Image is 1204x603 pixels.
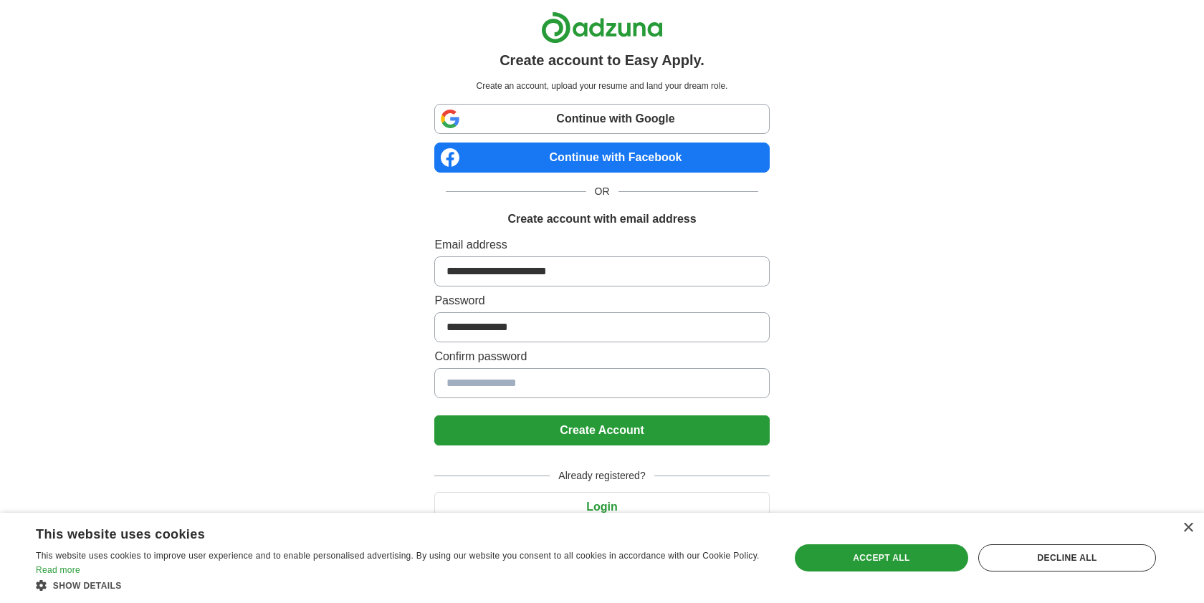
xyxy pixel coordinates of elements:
p: Create an account, upload your resume and land your dream role. [437,79,766,92]
button: Login [434,492,769,522]
div: Show details [36,578,768,592]
div: Close [1182,523,1193,534]
img: Adzuna logo [541,11,663,44]
label: Confirm password [434,348,769,365]
div: Decline all [978,544,1156,571]
a: Continue with Facebook [434,143,769,173]
a: Read more, opens a new window [36,565,80,575]
button: Create Account [434,415,769,445]
a: Continue with Google [434,104,769,134]
span: Show details [53,581,122,591]
label: Email address [434,236,769,254]
a: Login [434,501,769,513]
div: Accept all [795,544,968,571]
label: Password [434,292,769,309]
h1: Create account with email address [507,211,696,228]
h1: Create account to Easy Apply. [500,49,704,71]
span: OR [586,184,618,199]
span: This website uses cookies to improve user experience and to enable personalised advertising. By u... [36,551,760,561]
div: This website uses cookies [36,521,732,543]
span: Already registered? [550,468,654,483]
